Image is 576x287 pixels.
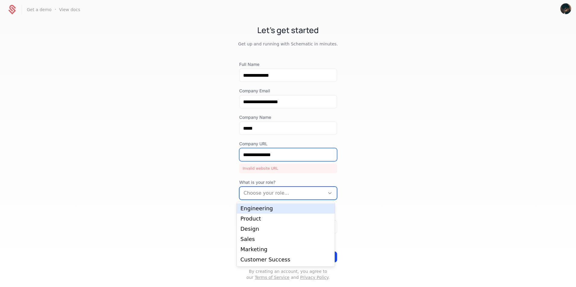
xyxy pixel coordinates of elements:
[239,61,337,67] label: Full Name
[240,226,331,232] div: Design
[55,6,56,13] span: ·
[239,268,337,280] p: By creating an account, you agree to our and .
[240,257,331,262] div: Customer Success
[255,275,290,280] a: Terms of Service
[560,3,571,14] img: Sanka Sathsara
[27,7,52,13] a: Get a demo
[240,206,331,211] div: Engineering
[239,141,337,147] label: Company URL
[239,88,337,94] label: Company Email
[239,164,337,173] div: Invalid website URL
[239,179,337,185] span: What is your role?
[240,216,331,221] div: Product
[59,7,80,13] a: View docs
[239,114,337,120] label: Company Name
[300,275,328,280] a: Privacy Policy
[240,247,331,252] div: Marketing
[560,3,571,14] button: Open user button
[240,236,331,242] div: Sales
